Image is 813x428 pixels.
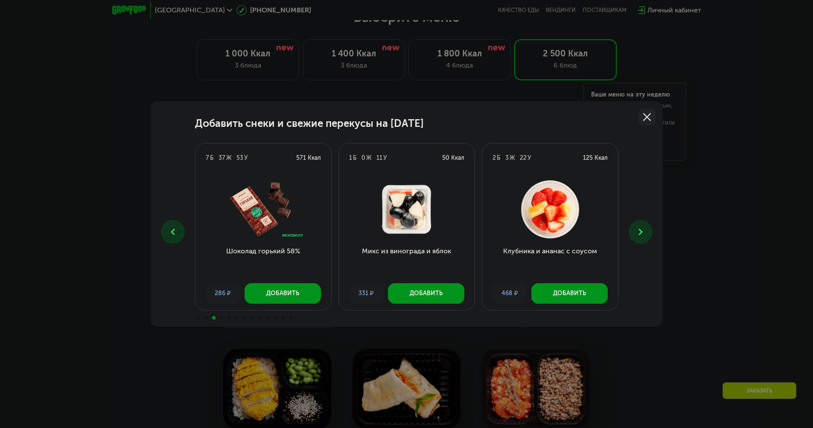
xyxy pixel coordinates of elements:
div: Ж [226,154,231,162]
div: 1 [349,154,352,162]
div: Ж [366,154,371,162]
button: Добавить [245,283,321,304]
div: 125 Ккал [583,154,608,162]
div: Б [497,154,500,162]
div: 331 ₽ [349,283,384,304]
div: 0 [361,154,365,162]
div: 3 [505,154,509,162]
div: Добавить [266,289,299,298]
div: 571 Ккал [296,154,321,162]
img: Шоколад горький 58% [202,179,324,239]
div: Б [353,154,356,162]
div: Ж [510,154,515,162]
div: Добавить [553,289,586,298]
img: Микс из винограда и яблок [346,179,468,239]
img: Клубника и ананас с соусом [489,179,611,239]
div: 286 ₽ [206,283,240,304]
div: 11 [376,154,382,162]
h3: Клубника и ананас с соусом [482,246,618,277]
div: У [383,154,387,162]
div: У [244,154,248,162]
button: Добавить [388,283,464,304]
button: Добавить [531,283,608,304]
div: 7 [206,154,209,162]
h3: Шоколад горький 58% [195,246,331,277]
div: 37 [219,154,225,162]
div: 53 [236,154,243,162]
div: У [527,154,531,162]
h3: Микс из винограда и яблок [339,246,475,277]
div: 22 [520,154,527,162]
div: 2 [492,154,496,162]
div: Добавить [410,289,443,298]
div: 50 Ккал [442,154,464,162]
div: Б [210,154,213,162]
h2: Добавить снеки и свежие перекусы на [DATE] [195,117,424,129]
div: 468 ₽ [492,283,527,304]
